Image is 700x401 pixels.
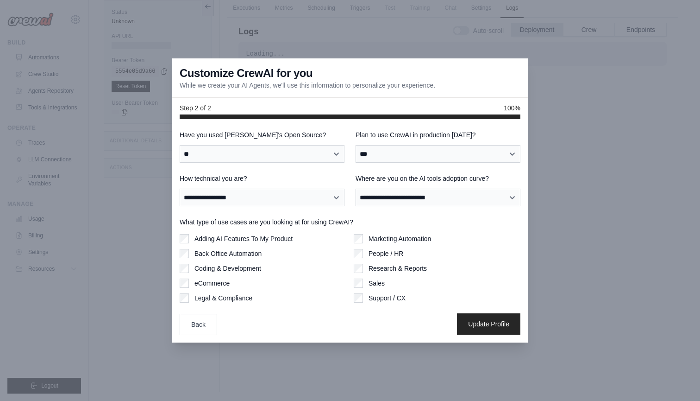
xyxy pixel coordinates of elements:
[194,234,293,243] label: Adding AI Features To My Product
[180,103,211,113] span: Step 2 of 2
[194,279,230,288] label: eCommerce
[356,130,520,140] label: Plan to use CrewAI in production [DATE]?
[194,293,252,303] label: Legal & Compliance
[369,264,427,273] label: Research & Reports
[194,249,262,258] label: Back Office Automation
[504,103,520,113] span: 100%
[369,234,431,243] label: Marketing Automation
[457,313,520,335] button: Update Profile
[180,217,520,227] label: What type of use cases are you looking at for using CrewAI?
[180,66,312,81] h3: Customize CrewAI for you
[180,130,344,140] label: Have you used [PERSON_NAME]'s Open Source?
[369,279,385,288] label: Sales
[654,356,700,401] iframe: Chat Widget
[194,264,261,273] label: Coding & Development
[180,81,435,90] p: While we create your AI Agents, we'll use this information to personalize your experience.
[369,293,406,303] label: Support / CX
[180,174,344,183] label: How technical you are?
[356,174,520,183] label: Where are you on the AI tools adoption curve?
[369,249,403,258] label: People / HR
[180,314,217,335] button: Back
